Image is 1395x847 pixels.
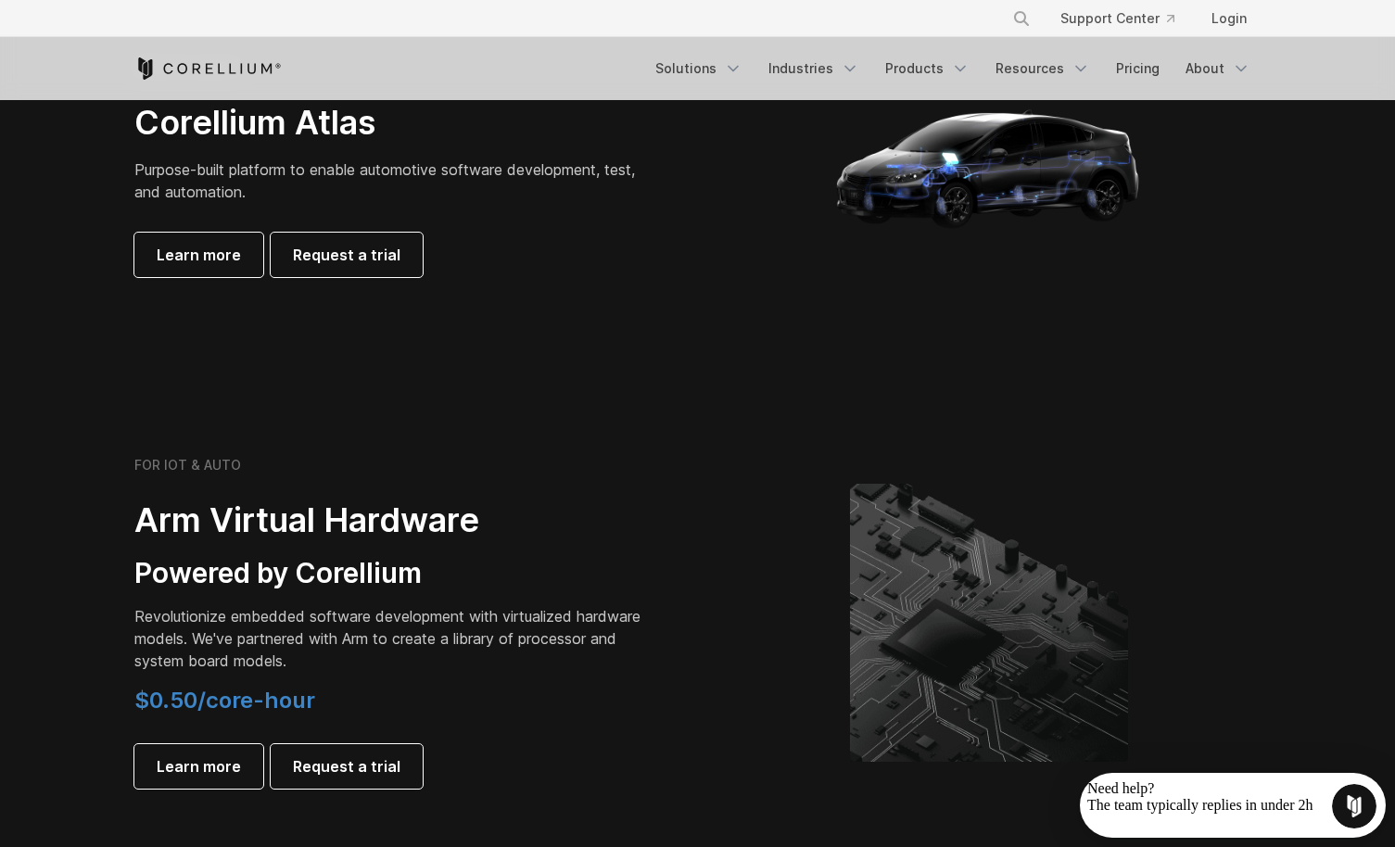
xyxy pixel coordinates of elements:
a: Login [1197,2,1262,35]
a: Request a trial [271,744,423,789]
h2: Corellium Atlas [134,102,653,144]
div: Navigation Menu [990,2,1262,35]
a: Products [874,52,981,85]
a: Learn more [134,744,263,789]
span: Learn more [157,244,241,266]
span: Request a trial [293,755,400,777]
iframe: Intercom live chat discovery launcher [1080,773,1386,838]
iframe: Intercom live chat [1332,784,1376,828]
a: Learn more [134,233,263,277]
a: About [1174,52,1262,85]
a: Industries [757,52,870,85]
p: Revolutionize embedded software development with virtualized hardware models. We've partnered wit... [134,605,653,672]
span: Purpose-built platform to enable automotive software development, test, and automation. [134,160,635,201]
button: Search [1005,2,1038,35]
img: Corellium's ARM Virtual Hardware Platform [850,484,1128,762]
div: Navigation Menu [644,52,1262,85]
a: Solutions [644,52,754,85]
a: Request a trial [271,233,423,277]
h2: Arm Virtual Hardware [134,499,653,541]
a: Pricing [1105,52,1171,85]
a: Resources [984,52,1101,85]
h3: Powered by Corellium [134,556,653,591]
span: Learn more [157,755,241,777]
a: Support Center [1046,2,1189,35]
a: Corellium Home [134,57,282,80]
span: Request a trial [293,244,400,266]
h6: FOR IOT & AUTO [134,457,241,474]
span: $0.50/core-hour [134,687,315,714]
